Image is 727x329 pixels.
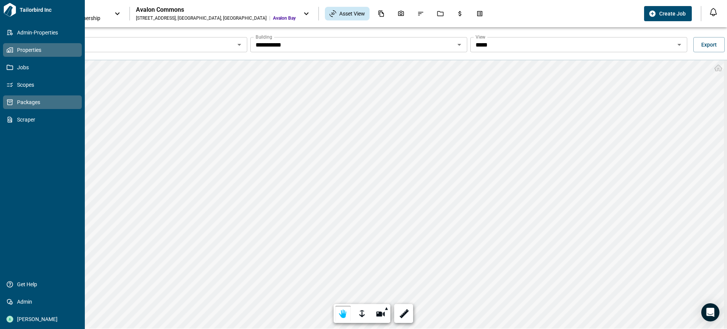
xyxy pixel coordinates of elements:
span: Create Job [659,10,686,17]
div: Jobs [432,7,448,20]
button: Create Job [644,6,692,21]
span: Scraper [13,116,75,123]
span: Avalon Bay [273,15,296,21]
a: Jobs [3,61,82,74]
div: Asset View [325,7,370,20]
a: Properties [3,43,82,57]
div: Open Intercom Messenger [701,303,719,321]
a: Admin [3,295,82,309]
span: Packages [13,98,75,106]
button: Open notification feed [707,6,719,18]
span: Scopes [13,81,75,89]
button: Export [693,37,725,52]
a: Scopes [3,78,82,92]
span: Get Help [13,281,75,288]
div: Issues & Info [413,7,429,20]
div: Avalon Commons [136,6,296,14]
span: Jobs [13,64,75,71]
div: Takeoff Center [472,7,488,20]
span: Admin [13,298,75,306]
a: Packages [3,95,82,109]
span: Properties [13,46,75,54]
button: Open [454,39,465,50]
span: Export [701,41,717,48]
span: Asset View [339,10,365,17]
button: Open [234,39,245,50]
label: Building [256,34,272,40]
div: Budgets [452,7,468,20]
span: Admin-Properties [13,29,75,36]
span: Tailorbird Inc [17,6,82,14]
button: Open [674,39,685,50]
div: [STREET_ADDRESS] , [GEOGRAPHIC_DATA] , [GEOGRAPHIC_DATA] [136,15,267,21]
div: Photos [393,7,409,20]
span: [PERSON_NAME] [13,315,75,323]
a: Scraper [3,113,82,126]
label: View [476,34,485,40]
div: Documents [373,7,389,20]
a: Admin-Properties [3,26,82,39]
